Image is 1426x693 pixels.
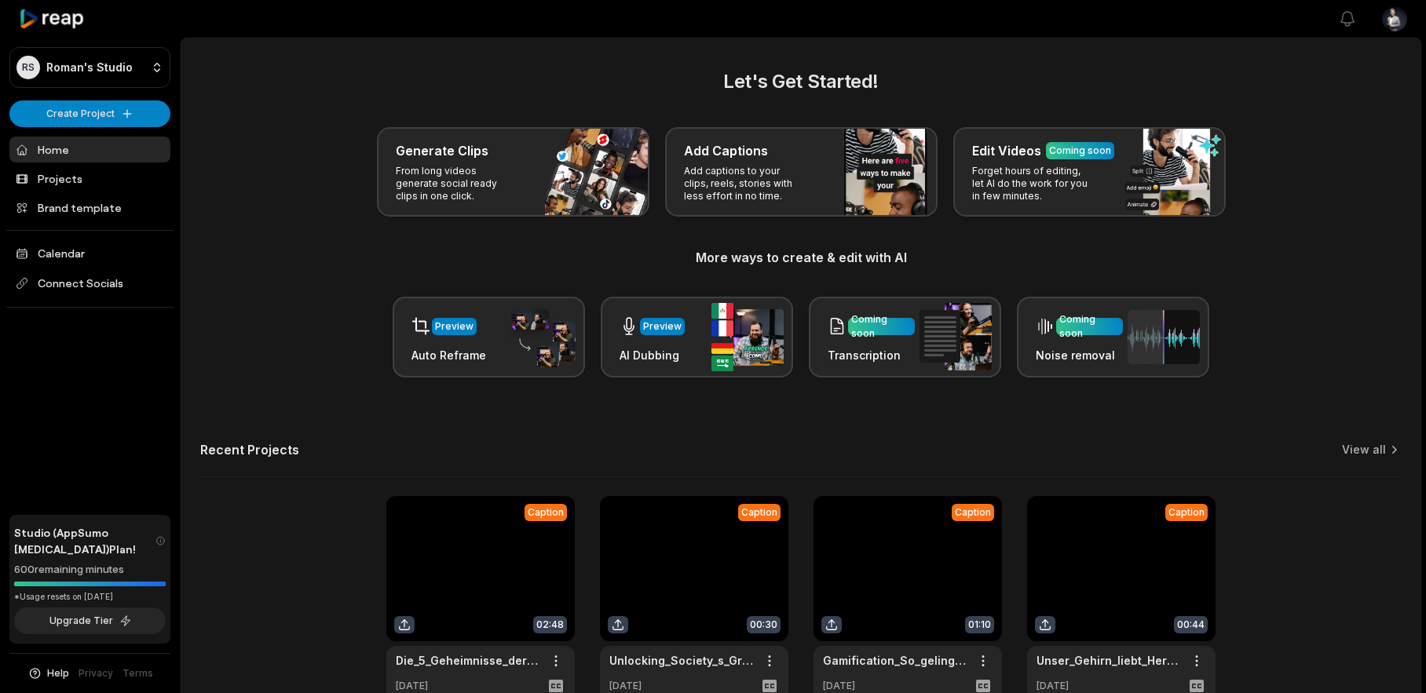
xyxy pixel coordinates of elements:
div: Preview [435,319,474,334]
a: Unlocking_Society_s_Growth_Mindset-680f3403494f1f56d0466ae8-framed-with-text [609,652,754,669]
p: Forget hours of editing, let AI do the work for you in few minutes. [972,165,1094,202]
h3: Add Captions [684,141,768,160]
h3: More ways to create & edit with AI [200,248,1402,267]
h3: AI Dubbing [620,347,685,363]
h3: Auto Reframe [411,347,486,363]
h3: Generate Clips [396,141,488,160]
h2: Let's Get Started! [200,67,1402,96]
h2: Recent Projects [200,442,299,458]
a: Gamification_So_gelingt_echter_Wandel-680f33ecb2ea3838a66f8a6e-framed-with-text [823,652,967,669]
button: Create Project [9,100,170,127]
span: Help [47,666,69,680]
a: Home [9,137,170,162]
div: Preview [643,319,682,334]
p: Add captions to your clips, reels, stories with less effort in no time. [684,165,806,202]
h3: Noise removal [1036,347,1123,363]
a: Privacy [79,666,113,680]
div: *Usage resets on [DATE] [14,591,166,603]
div: 600 remaining minutes [14,562,166,578]
a: Terms [122,666,153,680]
a: Die_5_Geheimnisse_der_Motivation-680f33c9b2ea3838a66f8a6a-framed-with-text (1) [396,652,540,669]
button: Upgrade Tier [14,607,166,634]
h3: Edit Videos [972,141,1041,160]
a: Projects [9,166,170,191]
a: View all [1342,442,1386,458]
img: auto_reframe.png [503,307,576,368]
img: transcription.png [920,303,992,370]
a: Calendar [9,240,170,266]
div: RS [16,56,40,79]
img: ai_dubbing.png [711,303,784,371]
div: Coming soon [1059,312,1120,341]
img: noise_removal.png [1128,310,1200,364]
p: From long videos generate social ready clips in one click. [396,165,517,202]
span: Connect Socials [9,269,170,297]
div: Coming soon [1049,144,1111,158]
a: Brand template [9,195,170,221]
div: Coming soon [851,312,912,341]
h3: Transcription [828,347,915,363]
button: Help [27,666,69,680]
p: Roman's Studio [46,60,133,75]
a: Unser_Gehirn_liebt_Herausforderungen-680f3414b2ea3838a66f8a70-framed-with-text [1037,652,1181,669]
span: Studio (AppSumo [MEDICAL_DATA]) Plan! [14,524,155,557]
